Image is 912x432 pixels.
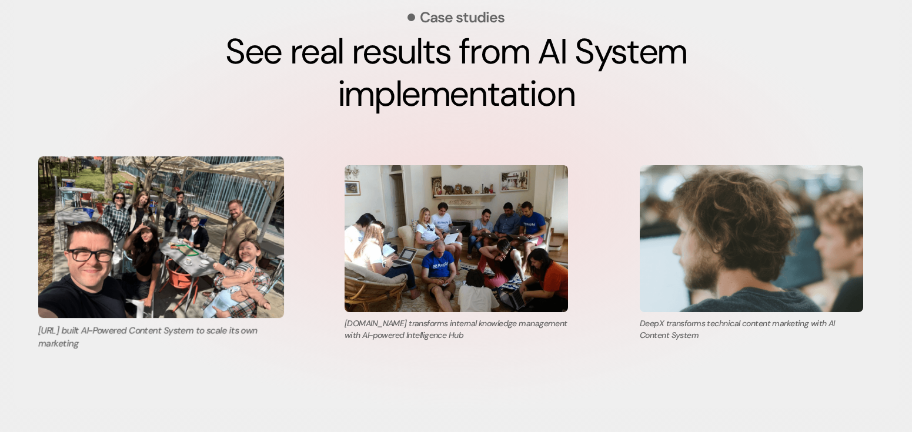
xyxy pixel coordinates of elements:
[604,143,899,363] a: DeepX transforms technical content marketing with AI Content System
[640,318,863,341] p: DeepX transforms technical content marketing with AI Content System
[38,324,283,350] p: [URL] built AI-Powered Content System to scale its own marketing
[309,143,604,363] a: [DOMAIN_NAME] transforms internal knowledge management with AI-powered Intelligence Hub
[345,318,568,341] p: [DOMAIN_NAME] transforms internal knowledge management with AI-powered Intelligence Hub
[225,28,694,117] strong: See real results from AI System implementation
